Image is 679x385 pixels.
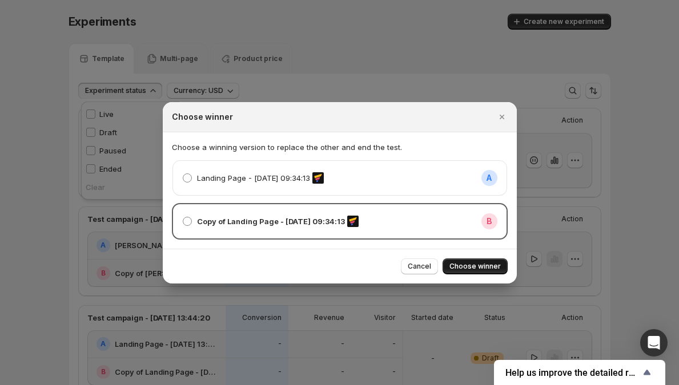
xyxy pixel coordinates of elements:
button: Cancel [401,258,438,274]
span: Choose winner [449,262,501,271]
p: Copy of Landing Page - [DATE] 09:34:13 [197,216,345,227]
p: Landing Page - [DATE] 09:34:13 [197,172,310,184]
h2: Choose winner [172,111,233,123]
h2: A [487,172,492,184]
button: Close [494,109,510,125]
span: Cancel [408,262,431,271]
button: Show survey - Help us improve the detailed report for A/B campaigns [505,366,654,379]
button: Choose winner [443,258,508,274]
h2: B [487,216,492,227]
p: Choose a winning version to replace the other and end the test. [172,141,508,153]
div: Open Intercom Messenger [640,329,668,356]
span: Help us improve the detailed report for A/B campaigns [505,367,640,378]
